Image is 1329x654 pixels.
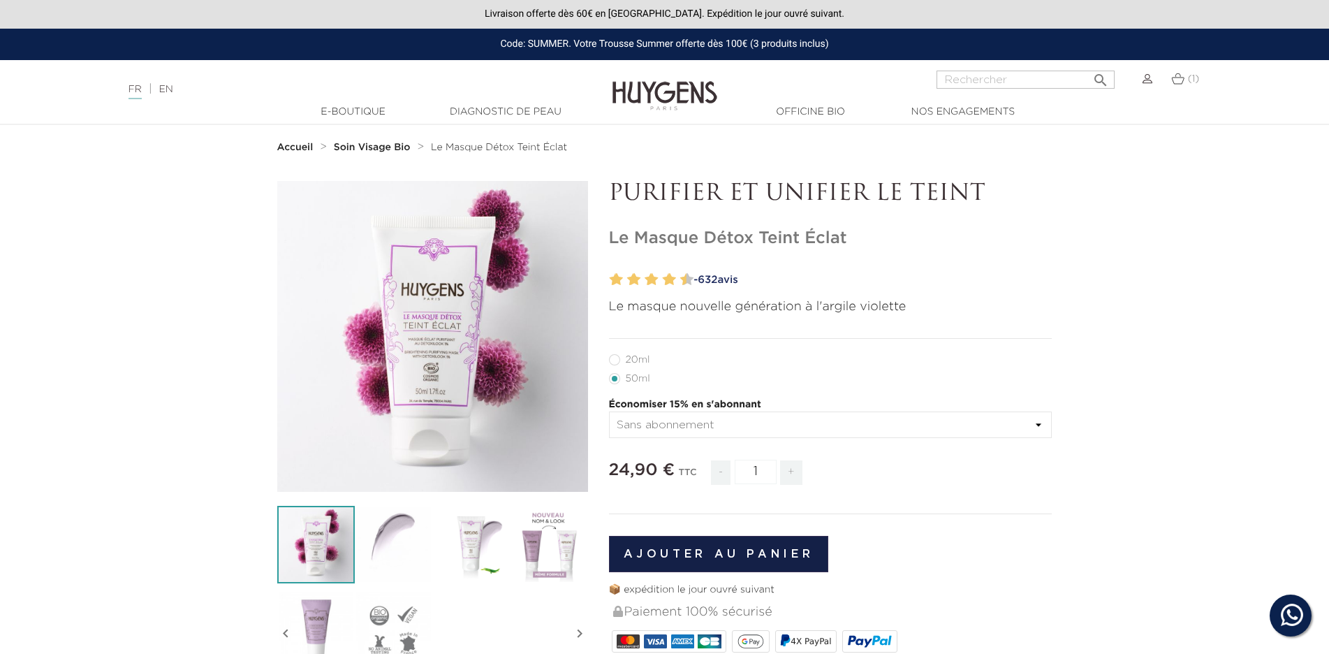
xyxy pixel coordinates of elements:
a: Nos engagements [893,105,1033,119]
a: (1) [1171,73,1200,85]
span: 4X PayPal [791,637,831,646]
img: Huygens [612,59,717,112]
img: AMEX [671,634,694,648]
label: 2 [612,270,623,290]
img: CB_NATIONALE [698,634,721,648]
a: EN [159,85,172,94]
p: Économiser 15% en s'abonnant [609,398,1052,412]
a: Accueil [277,142,316,153]
label: 4 [630,270,640,290]
img: google_pay [737,634,764,648]
span: (1) [1188,74,1200,84]
p: 📦 expédition le jour ouvré suivant [609,583,1052,597]
label: 8 [666,270,676,290]
label: 10 [683,270,693,290]
img: Le Masque Détox 50ml [432,506,510,583]
input: Quantité [735,460,777,484]
label: 5 [642,270,647,290]
img: MASTERCARD [617,634,640,648]
span: + [780,460,802,485]
a: FR [129,85,142,99]
a: Soin Visage Bio [334,142,414,153]
label: 7 [659,270,664,290]
button:  [1088,66,1113,85]
i:  [1092,68,1109,85]
div: Paiement 100% sécurisé [612,597,1052,627]
p: PURIFIER ET UNIFIER LE TEINT [609,181,1052,208]
label: 9 [677,270,682,290]
label: 6 [648,270,659,290]
a: -632avis [689,270,1052,291]
strong: Soin Visage Bio [334,143,411,152]
a: E-Boutique [284,105,423,119]
input: Rechercher [937,71,1115,89]
img: Paiement 100% sécurisé [613,606,623,617]
label: 1 [607,270,612,290]
a: Officine Bio [741,105,881,119]
div: | [122,81,543,98]
label: 20ml [609,354,667,365]
a: Le Masque Détox Teint Éclat [431,142,567,153]
img: Le Masque Détox Teint Éclat [277,506,355,583]
span: 632 [698,275,717,285]
label: 50ml [609,373,667,384]
span: - [711,460,730,485]
strong: Accueil [277,143,314,152]
img: VISA [644,634,667,648]
span: 24,90 € [609,462,675,479]
p: Le masque nouvelle génération à l'argile violette [609,298,1052,317]
a: Diagnostic de peau [436,105,575,119]
span: Le Masque Détox Teint Éclat [431,143,567,152]
label: 3 [624,270,629,290]
button: Ajouter au panier [609,536,829,572]
div: TTC [679,458,697,495]
h1: Le Masque Détox Teint Éclat [609,228,1052,249]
